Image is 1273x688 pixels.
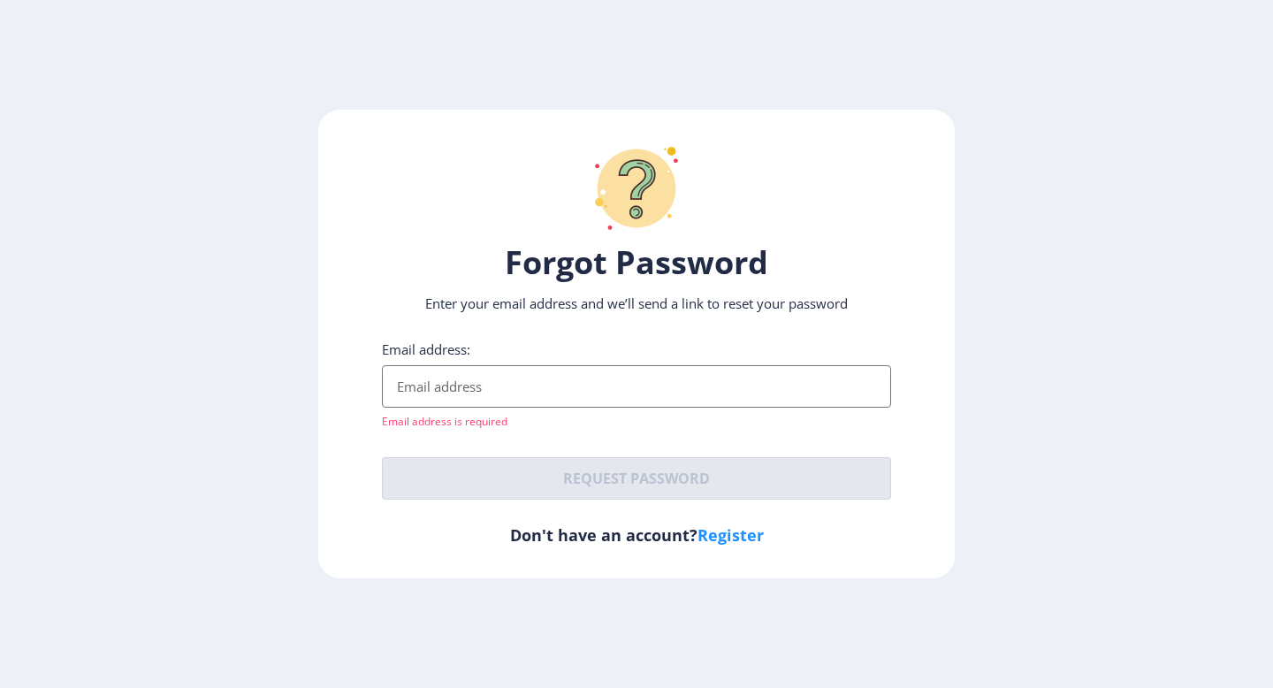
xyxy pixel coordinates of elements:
[382,414,507,429] span: Email address is required
[382,340,470,358] label: Email address:
[583,135,690,241] img: question-mark
[697,524,764,546] a: Register
[382,365,891,408] input: Email address
[382,294,891,312] p: Enter your email address and we’ll send a link to reset your password
[382,457,891,500] button: Request password
[382,241,891,284] h1: Forgot Password
[382,524,891,546] h6: Don't have an account?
